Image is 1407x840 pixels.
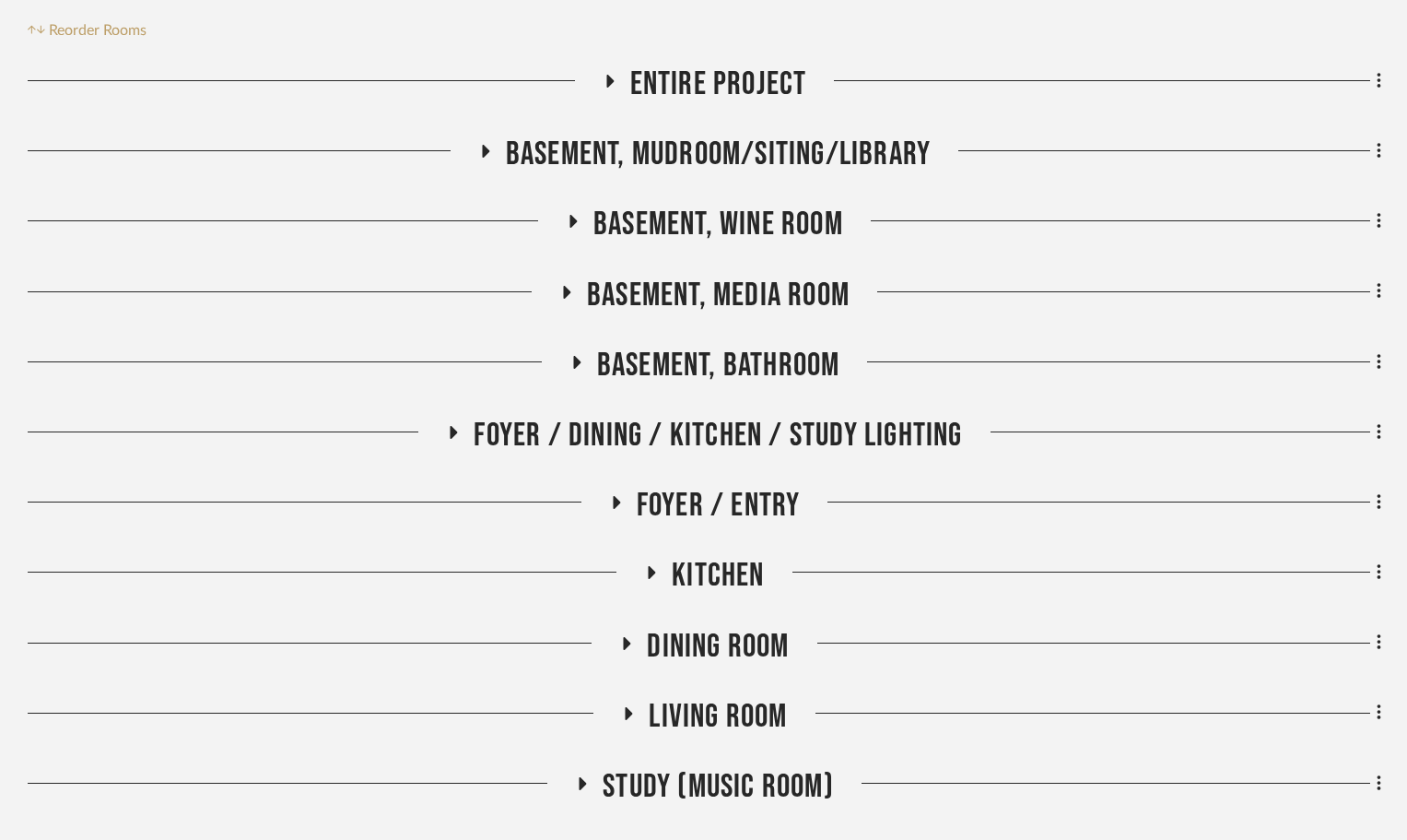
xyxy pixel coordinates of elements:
span: Basement, Bathroom [597,346,840,385]
span: Study (Music Room) [603,767,834,807]
span: Reorder Rooms [49,19,147,41]
button: Reorder Rooms [28,19,147,41]
span: Basement, Mudroom/Siting/Library [506,135,931,174]
span: Dining Room [647,627,789,667]
span: Basement, Media Room [587,276,850,315]
span: Foyer / Entry [637,486,801,526]
span: Entire Project [630,65,807,104]
span: Foyer / Dining / Kitchen / Study Lighting [474,416,962,455]
span: Living Room [649,697,787,737]
span: Basement, Wine Room [593,205,843,244]
span: Kitchen [672,556,764,596]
